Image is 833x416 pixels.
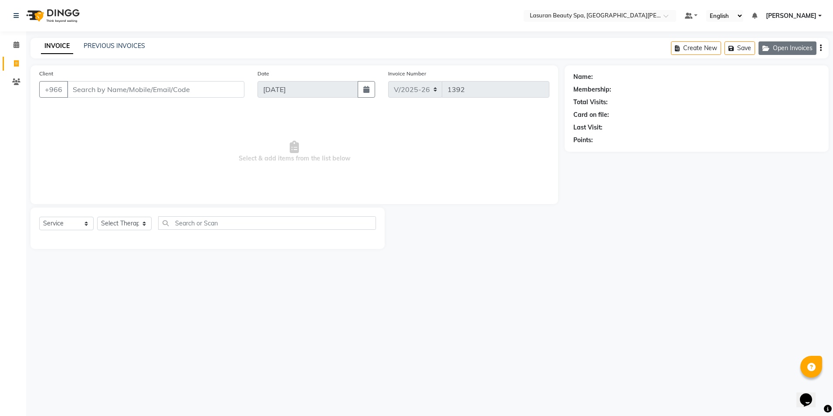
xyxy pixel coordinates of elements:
[41,38,73,54] a: INVOICE
[158,216,376,230] input: Search or Scan
[67,81,244,98] input: Search by Name/Mobile/Email/Code
[573,72,593,82] div: Name:
[573,123,603,132] div: Last Visit:
[766,11,816,20] span: [PERSON_NAME]
[573,98,608,107] div: Total Visits:
[39,70,53,78] label: Client
[39,81,68,98] button: +966
[39,108,549,195] span: Select & add items from the list below
[388,70,426,78] label: Invoice Number
[573,85,611,94] div: Membership:
[22,3,82,28] img: logo
[725,41,755,55] button: Save
[573,110,609,119] div: Card on file:
[257,70,269,78] label: Date
[796,381,824,407] iframe: chat widget
[573,136,593,145] div: Points:
[671,41,721,55] button: Create New
[759,41,816,55] button: Open Invoices
[84,42,145,50] a: PREVIOUS INVOICES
